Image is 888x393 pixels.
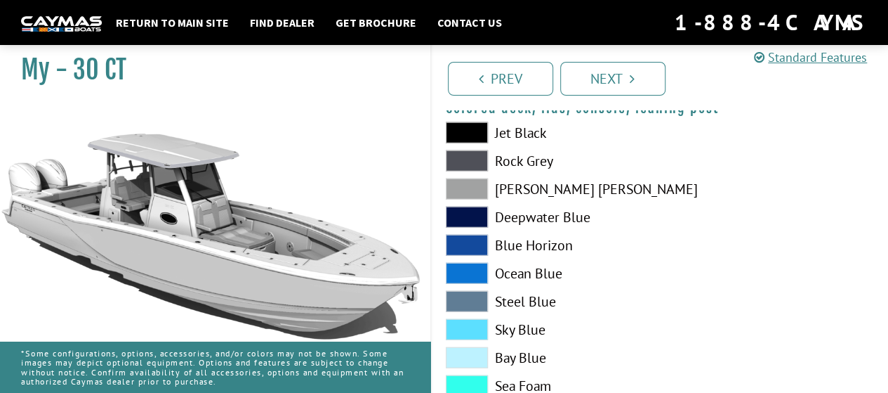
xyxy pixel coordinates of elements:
img: white-logo-c9c8dbefe5ff5ceceb0f0178aa75bf4bb51f6bca0971e226c86eb53dfe498488.png [21,16,102,31]
a: Find Dealer [243,13,322,32]
label: Bay Blue [446,347,646,368]
a: Next [560,62,665,96]
label: Deepwater Blue [446,207,646,228]
label: Steel Blue [446,291,646,312]
a: Prev [448,62,553,96]
div: 1-888-4CAYMAS [675,7,867,38]
p: *Some configurations, options, accessories, and/or colors may not be shown. Some images may depic... [21,342,409,393]
label: Jet Black [446,122,646,143]
label: [PERSON_NAME] [PERSON_NAME] [446,179,646,200]
label: Sky Blue [446,319,646,340]
label: Blue Horizon [446,235,646,256]
a: Return to main site [109,13,236,32]
a: Contact Us [430,13,509,32]
h1: My - 30 CT [21,54,395,86]
a: Get Brochure [329,13,423,32]
label: Rock Grey [446,150,646,172]
a: Standard Features [754,49,867,65]
label: Ocean Blue [446,263,646,284]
